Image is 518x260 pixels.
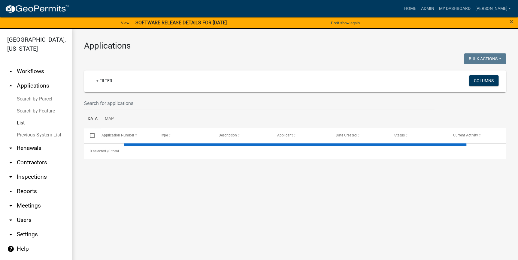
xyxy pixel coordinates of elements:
button: Close [510,18,513,25]
i: arrow_drop_down [7,188,14,195]
i: arrow_drop_down [7,68,14,75]
i: arrow_drop_down [7,145,14,152]
strong: SOFTWARE RELEASE DETAILS FOR [DATE] [135,20,227,25]
i: arrow_drop_down [7,231,14,238]
span: Type [160,133,168,137]
i: arrow_drop_down [7,159,14,166]
i: arrow_drop_down [7,217,14,224]
i: arrow_drop_down [7,173,14,181]
span: Current Activity [453,133,478,137]
i: help [7,245,14,253]
a: My Dashboard [436,3,473,14]
span: Description [219,133,237,137]
datatable-header-cell: Type [154,128,213,143]
a: Data [84,109,101,129]
i: arrow_drop_up [7,82,14,89]
span: Status [394,133,405,137]
i: arrow_drop_down [7,202,14,209]
span: Date Created [336,133,357,137]
a: + Filter [91,75,117,86]
div: 0 total [84,144,506,159]
span: × [510,17,513,26]
a: View [119,18,132,28]
a: Home [401,3,418,14]
button: Bulk Actions [464,53,506,64]
h3: Applications [84,41,506,51]
button: Don't show again [329,18,362,28]
span: Application Number [101,133,134,137]
datatable-header-cell: Current Activity [447,128,506,143]
span: 0 selected / [90,149,108,153]
span: Applicant [277,133,293,137]
a: [PERSON_NAME] [473,3,513,14]
a: Map [101,109,117,129]
button: Columns [469,75,498,86]
datatable-header-cell: Application Number [95,128,154,143]
input: Search for applications [84,97,434,109]
datatable-header-cell: Status [389,128,447,143]
datatable-header-cell: Description [213,128,271,143]
datatable-header-cell: Select [84,128,95,143]
datatable-header-cell: Date Created [330,128,389,143]
a: Admin [418,3,436,14]
datatable-header-cell: Applicant [271,128,330,143]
